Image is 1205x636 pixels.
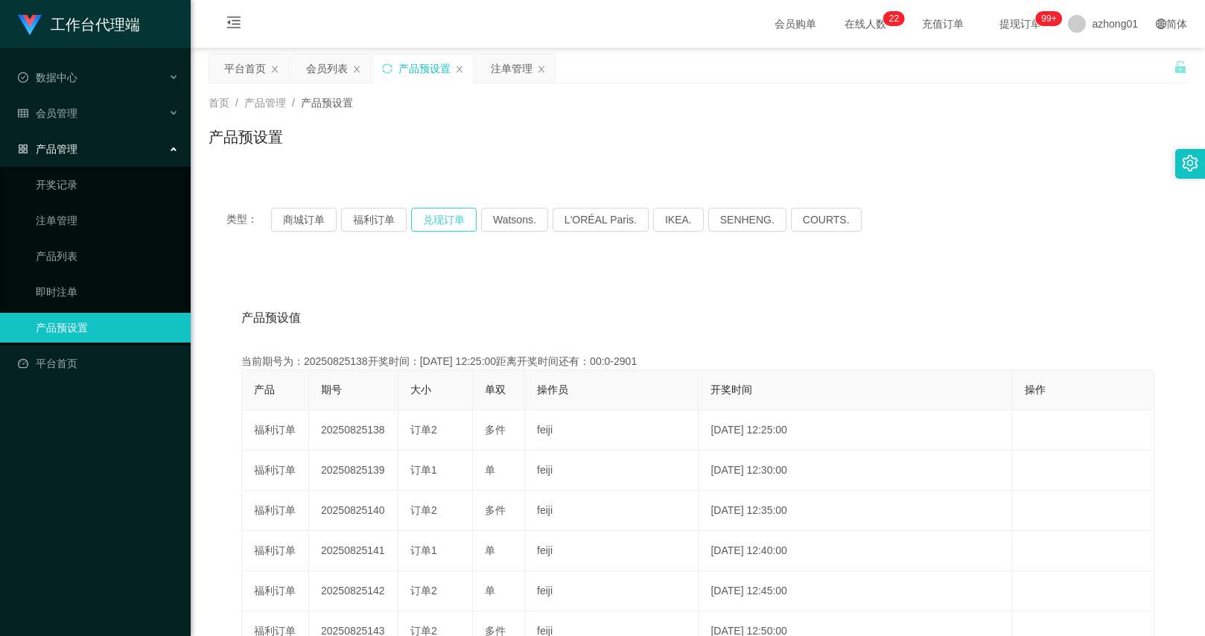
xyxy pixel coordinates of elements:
[309,571,398,611] td: 20250825142
[410,424,437,436] span: 订单2
[889,11,894,26] p: 2
[525,491,699,531] td: feiji
[653,208,704,232] button: IKEA.
[837,19,894,29] span: 在线人数
[410,504,437,516] span: 订单2
[36,277,179,307] a: 即时注单
[341,208,407,232] button: 福利订单
[485,424,506,436] span: 多件
[485,504,506,516] span: 多件
[485,544,495,556] span: 单
[36,170,179,200] a: 开奖记录
[209,126,283,148] h1: 产品预设置
[1025,384,1046,395] span: 操作
[485,585,495,597] span: 单
[525,531,699,571] td: feiji
[915,19,971,29] span: 充值订单
[242,491,309,531] td: 福利订单
[241,354,1154,369] div: 当前期号为：20250825138开奖时间：[DATE] 12:25:00距离开奖时间还有：00:0-2901
[18,144,28,154] i: 图标: appstore-o
[525,410,699,451] td: feiji
[36,313,179,343] a: 产品预设置
[410,585,437,597] span: 订单2
[309,451,398,491] td: 20250825139
[410,544,437,556] span: 订单1
[491,54,532,83] div: 注单管理
[242,410,309,451] td: 福利订单
[209,97,229,109] span: 首页
[226,208,271,232] span: 类型：
[209,1,259,48] i: 图标: menu-fold
[18,72,28,83] i: 图标: check-circle-o
[410,384,431,395] span: 大小
[36,206,179,235] a: 注单管理
[301,97,353,109] span: 产品预设置
[382,63,392,74] i: 图标: sync
[699,571,1013,611] td: [DATE] 12:45:00
[224,54,266,83] div: 平台首页
[242,451,309,491] td: 福利订单
[242,531,309,571] td: 福利订单
[537,384,568,395] span: 操作员
[525,451,699,491] td: feiji
[708,208,786,232] button: SENHENG.
[699,491,1013,531] td: [DATE] 12:35:00
[321,384,342,395] span: 期号
[699,531,1013,571] td: [DATE] 12:40:00
[883,11,905,26] sup: 22
[553,208,649,232] button: L'ORÉAL Paris.
[1182,155,1198,171] i: 图标: setting
[894,11,899,26] p: 2
[992,19,1049,29] span: 提现订单
[18,15,42,36] img: logo.9652507e.png
[18,349,179,378] a: 图标: dashboard平台首页
[254,384,275,395] span: 产品
[18,143,77,155] span: 产品管理
[292,97,295,109] span: /
[699,451,1013,491] td: [DATE] 12:30:00
[710,384,752,395] span: 开奖时间
[271,208,337,232] button: 商城订单
[18,18,140,30] a: 工作台代理端
[455,65,464,74] i: 图标: close
[235,97,238,109] span: /
[309,410,398,451] td: 20250825138
[1035,11,1062,26] sup: 953
[309,531,398,571] td: 20250825141
[51,1,140,48] h1: 工作台代理端
[244,97,286,109] span: 产品管理
[699,410,1013,451] td: [DATE] 12:25:00
[242,571,309,611] td: 福利订单
[352,65,361,74] i: 图标: close
[309,491,398,531] td: 20250825140
[481,208,548,232] button: Watsons.
[537,65,546,74] i: 图标: close
[270,65,279,74] i: 图标: close
[36,241,179,271] a: 产品列表
[18,71,77,83] span: 数据中心
[791,208,862,232] button: COURTS.
[241,309,301,327] span: 产品预设值
[1156,19,1166,29] i: 图标: global
[306,54,348,83] div: 会员列表
[485,464,495,476] span: 单
[410,464,437,476] span: 订单1
[525,571,699,611] td: feiji
[485,384,506,395] span: 单双
[1174,60,1187,74] i: 图标: unlock
[18,108,28,118] i: 图标: table
[18,107,77,119] span: 会员管理
[398,54,451,83] div: 产品预设置
[411,208,477,232] button: 兑现订单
